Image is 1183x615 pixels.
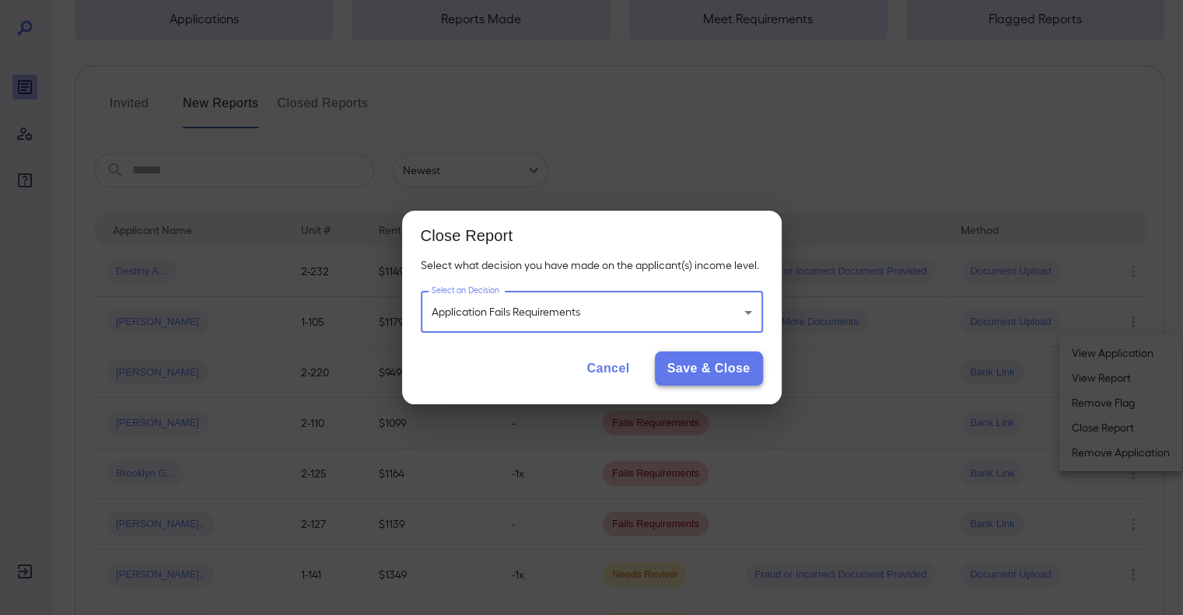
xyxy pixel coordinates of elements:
[421,257,763,273] p: Select what decision you have made on the applicant(s) income level.
[574,351,642,386] button: Cancel
[432,285,499,296] label: Select an Decision
[655,351,763,386] button: Save & Close
[402,211,782,257] h2: Close Report
[421,292,763,333] div: Application Fails Requirements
